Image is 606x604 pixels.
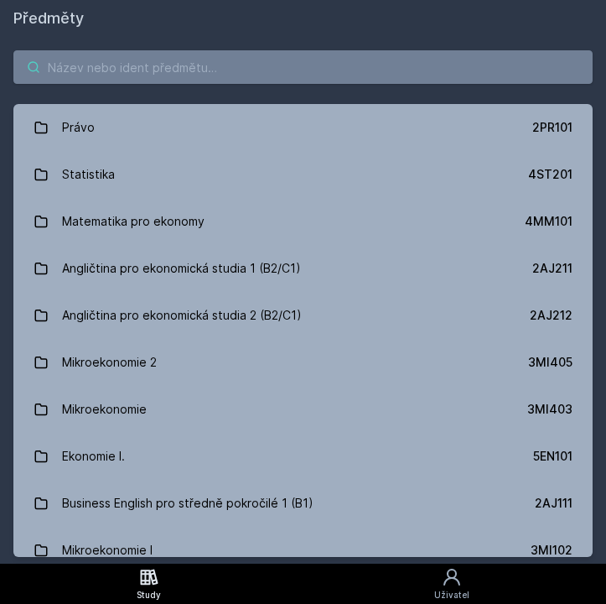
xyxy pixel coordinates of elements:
[13,433,593,480] a: Ekonomie I. 5EN101
[528,354,572,371] div: 3MI405
[535,495,572,512] div: 2AJ111
[13,151,593,198] a: Statistika 4ST201
[62,393,147,426] div: Mikroekonomie
[528,166,572,183] div: 4ST201
[532,260,572,277] div: 2AJ211
[13,198,593,245] a: Matematika pro ekonomy 4MM101
[298,564,606,604] a: Uživatel
[62,299,302,332] div: Angličtina pro ekonomická studia 2 (B2/C1)
[13,527,593,574] a: Mikroekonomie I 3MI102
[137,589,161,601] div: Study
[531,542,572,559] div: 3MI102
[62,111,95,144] div: Právo
[13,292,593,339] a: Angličtina pro ekonomická studia 2 (B2/C1) 2AJ212
[62,252,301,285] div: Angličtina pro ekonomická studia 1 (B2/C1)
[62,158,115,191] div: Statistika
[62,205,205,238] div: Matematika pro ekonomy
[533,448,572,465] div: 5EN101
[62,534,153,567] div: Mikroekonomie I
[62,487,313,520] div: Business English pro středně pokročilé 1 (B1)
[13,50,593,84] input: Název nebo ident předmětu…
[13,245,593,292] a: Angličtina pro ekonomická studia 1 (B2/C1) 2AJ211
[13,386,593,433] a: Mikroekonomie 3MI403
[434,589,469,601] div: Uživatel
[13,104,593,151] a: Právo 2PR101
[13,339,593,386] a: Mikroekonomie 2 3MI405
[530,307,572,324] div: 2AJ212
[527,401,572,418] div: 3MI403
[532,119,572,136] div: 2PR101
[62,440,125,473] div: Ekonomie I.
[13,7,593,30] h1: Předměty
[525,213,572,230] div: 4MM101
[62,346,157,379] div: Mikroekonomie 2
[13,480,593,527] a: Business English pro středně pokročilé 1 (B1) 2AJ111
